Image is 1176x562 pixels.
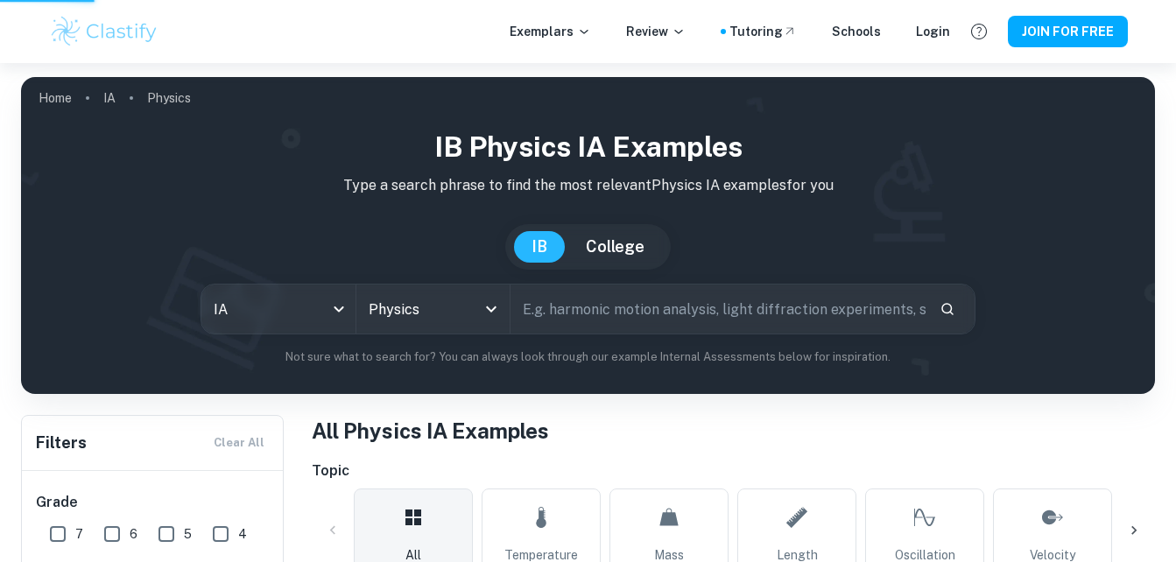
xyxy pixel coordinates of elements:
[36,492,271,513] h6: Grade
[184,524,192,544] span: 5
[832,22,881,41] a: Schools
[510,22,591,41] p: Exemplars
[1008,16,1128,47] button: JOIN FOR FREE
[201,285,355,334] div: IA
[75,524,83,544] span: 7
[729,22,797,41] a: Tutoring
[916,22,950,41] a: Login
[147,88,191,108] p: Physics
[130,524,137,544] span: 6
[35,348,1141,366] p: Not sure what to search for? You can always look through our example Internal Assessments below f...
[964,17,994,46] button: Help and Feedback
[49,14,160,49] img: Clastify logo
[238,524,247,544] span: 4
[514,231,565,263] button: IB
[479,297,503,321] button: Open
[21,77,1155,394] img: profile cover
[626,22,686,41] p: Review
[312,415,1155,446] h1: All Physics IA Examples
[312,460,1155,481] h6: Topic
[568,231,662,263] button: College
[511,285,925,334] input: E.g. harmonic motion analysis, light diffraction experiments, sliding objects down a ramp...
[35,175,1141,196] p: Type a search phrase to find the most relevant Physics IA examples for you
[35,126,1141,168] h1: IB Physics IA examples
[933,294,962,324] button: Search
[39,86,72,110] a: Home
[103,86,116,110] a: IA
[36,431,87,455] h6: Filters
